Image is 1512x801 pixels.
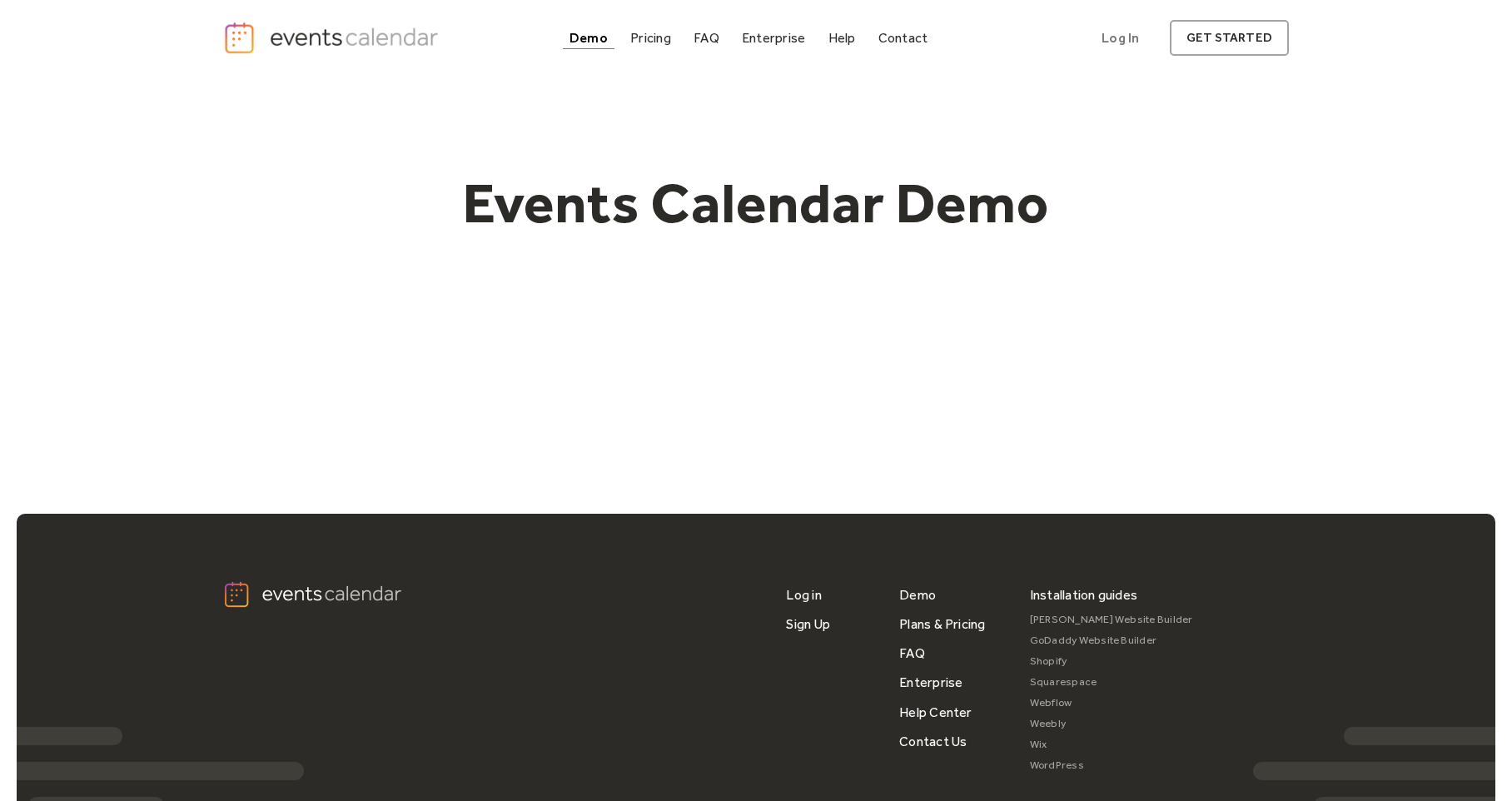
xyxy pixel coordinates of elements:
[899,580,936,609] a: Demo
[1030,672,1193,693] a: Squarespace
[822,27,863,49] a: Help
[436,169,1076,237] h1: Events Calendar Demo
[742,33,805,42] div: Enterprise
[899,668,962,697] a: Enterprise
[569,33,608,42] div: Demo
[1030,651,1193,672] a: Shopify
[1170,20,1289,56] a: get started
[1030,630,1193,651] a: GoDaddy Website Builder
[624,27,678,49] a: Pricing
[223,21,443,55] a: home
[694,33,719,42] div: FAQ
[872,27,935,49] a: Contact
[735,27,812,49] a: Enterprise
[630,33,671,42] div: Pricing
[1030,714,1193,734] a: Weebly
[1030,734,1193,755] a: Wix
[899,639,925,668] a: FAQ
[828,33,856,42] div: Help
[899,727,967,756] a: Contact Us
[1030,693,1193,714] a: Webflow
[899,698,972,727] a: Help Center
[786,609,830,639] a: Sign Up
[786,580,821,609] a: Log in
[563,27,614,49] a: Demo
[1030,609,1193,630] a: [PERSON_NAME] Website Builder
[687,27,726,49] a: FAQ
[899,609,986,639] a: Plans & Pricing
[1030,580,1138,609] div: Installation guides
[1085,20,1156,56] a: Log In
[1030,755,1193,776] a: WordPress
[878,33,928,42] div: Contact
